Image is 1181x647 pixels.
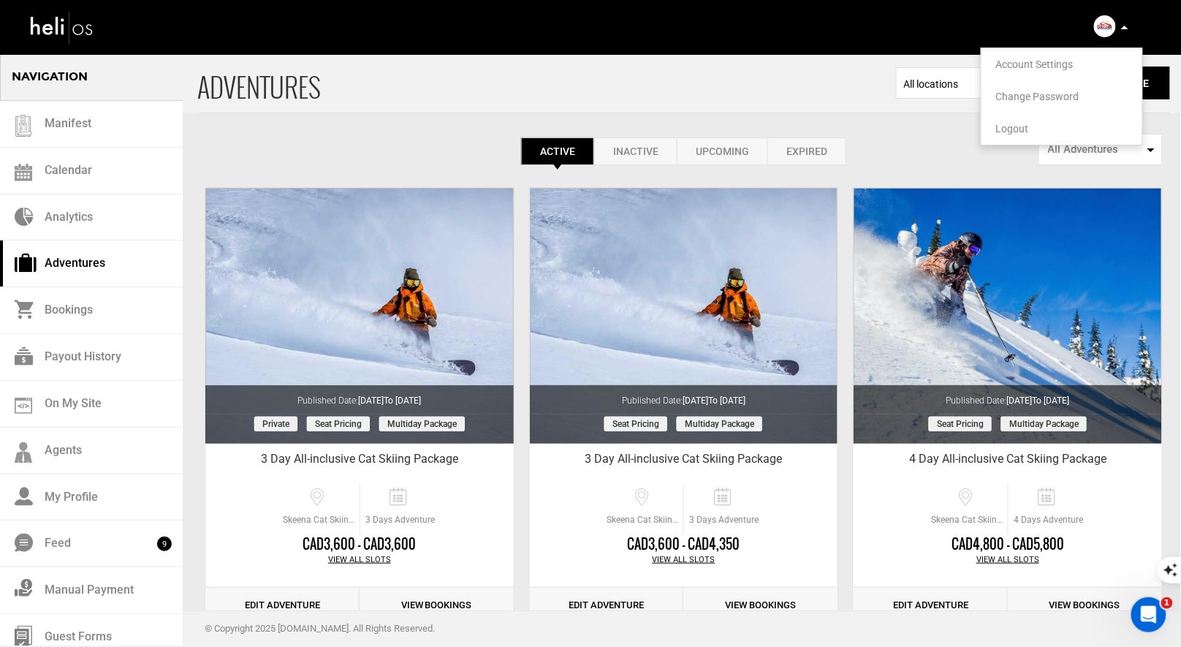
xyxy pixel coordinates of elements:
a: Expired [767,137,846,165]
span: Multiday package [677,417,762,431]
img: img_f63f189c3556185939f40ae13d6fd395.png [1094,15,1116,37]
img: calendar.svg [15,164,32,181]
button: All Adventures [1038,134,1163,165]
span: 3 Days Adventure [684,514,764,526]
div: View All Slots [854,554,1162,566]
span: All Adventures [1048,142,1144,157]
img: agents-icon.svg [15,442,32,464]
a: Edit Adventure [854,588,1008,624]
img: heli-logo [29,8,95,47]
span: Seat Pricing [604,417,667,431]
iframe: Intercom live chat [1131,597,1166,632]
span: All locations [904,77,1012,91]
div: Published Date: [205,385,514,407]
span: Change Password [996,91,1079,102]
a: View Bookings [1008,588,1162,624]
span: to [DATE] [1033,396,1070,406]
div: CAD3,600 - CAD3,600 [205,535,514,554]
a: Inactive [594,137,677,165]
div: View All Slots [530,554,838,566]
div: CAD3,600 - CAD4,350 [530,535,838,554]
span: Multiday package [1001,417,1087,431]
span: 4 Days Adventure [1009,514,1088,526]
a: View Bookings [360,588,514,624]
span: Seat Pricing [929,417,992,431]
div: CAD4,800 - CAD5,800 [854,535,1162,554]
div: Published Date: [854,385,1162,407]
span: Logout [996,123,1029,135]
div: Published Date: [530,385,838,407]
a: Upcoming [677,137,767,165]
div: 4 Day All-inclusive Cat Skiing Package [854,451,1162,473]
a: Active [521,137,594,165]
img: on_my_site.svg [15,398,32,414]
span: to [DATE] [708,396,745,406]
span: ADVENTURES [197,53,896,113]
span: 3 Days Adventure [360,514,440,526]
a: View Bookings [683,588,838,624]
span: Multiday package [379,417,465,431]
span: Select box activate [896,67,1020,99]
span: Private [254,417,297,431]
span: [DATE] [683,396,745,406]
div: View All Slots [205,554,514,566]
div: 3 Day All-inclusive Cat Skiing Package [205,451,514,473]
span: to [DATE] [384,396,421,406]
span: Skeena Cat Skiing Base Camp, Kitimat-Stikine B, [GEOGRAPHIC_DATA], [GEOGRAPHIC_DATA] [279,514,360,526]
span: [DATE] [358,396,421,406]
span: [DATE] [1007,396,1070,406]
img: guest-list.svg [12,115,34,137]
span: Skeena Cat Skiing Base Camp, Kitimat-Stikine B, [GEOGRAPHIC_DATA], [GEOGRAPHIC_DATA] [927,514,1008,526]
span: Skeena Cat Skiing Base Camp, Kitimat-Stikine B, [GEOGRAPHIC_DATA], [GEOGRAPHIC_DATA] [603,514,683,526]
div: 3 Day All-inclusive Cat Skiing Package [530,451,838,473]
span: Seat Pricing [307,417,370,431]
span: 9 [157,537,172,551]
a: Edit Adventure [530,588,684,624]
a: Edit Adventure [205,588,360,624]
span: Account Settings [996,58,1074,70]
